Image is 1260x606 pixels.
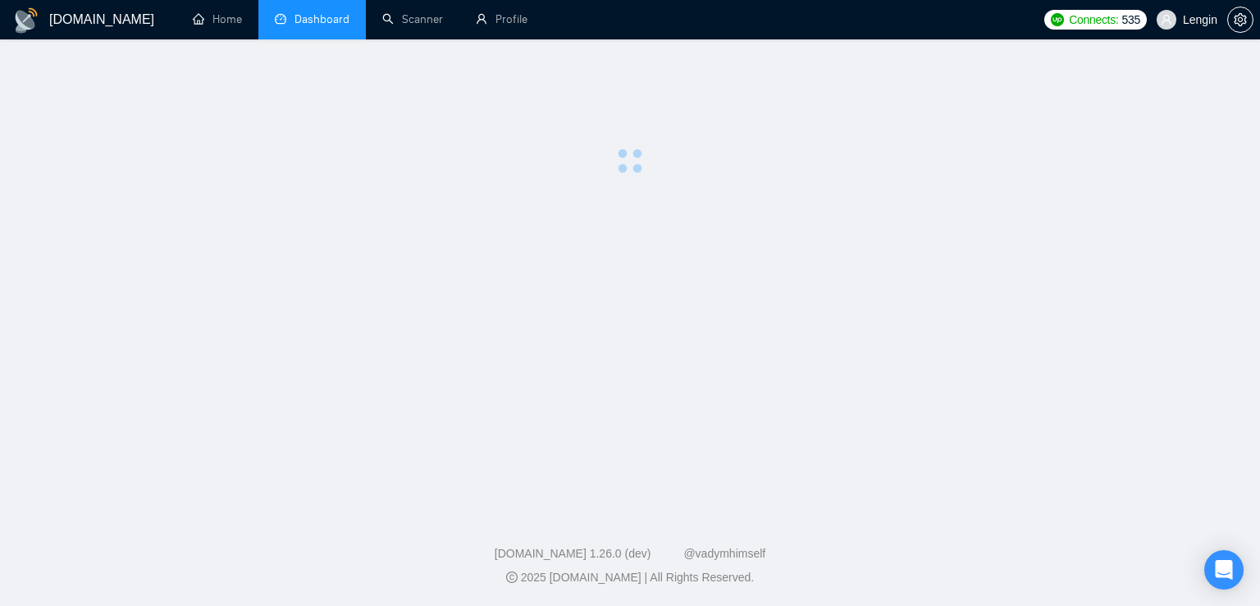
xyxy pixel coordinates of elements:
[1204,550,1244,590] div: Open Intercom Messenger
[476,12,527,26] a: userProfile
[294,12,349,26] span: Dashboard
[1227,7,1253,33] button: setting
[495,547,651,560] a: [DOMAIN_NAME] 1.26.0 (dev)
[275,13,286,25] span: dashboard
[1228,13,1253,26] span: setting
[13,569,1247,586] div: 2025 [DOMAIN_NAME] | All Rights Reserved.
[13,7,39,34] img: logo
[382,12,443,26] a: searchScanner
[506,572,518,583] span: copyright
[1051,13,1064,26] img: upwork-logo.png
[193,12,242,26] a: homeHome
[1161,14,1172,25] span: user
[1069,11,1118,29] span: Connects:
[683,547,765,560] a: @vadymhimself
[1227,13,1253,26] a: setting
[1121,11,1139,29] span: 535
